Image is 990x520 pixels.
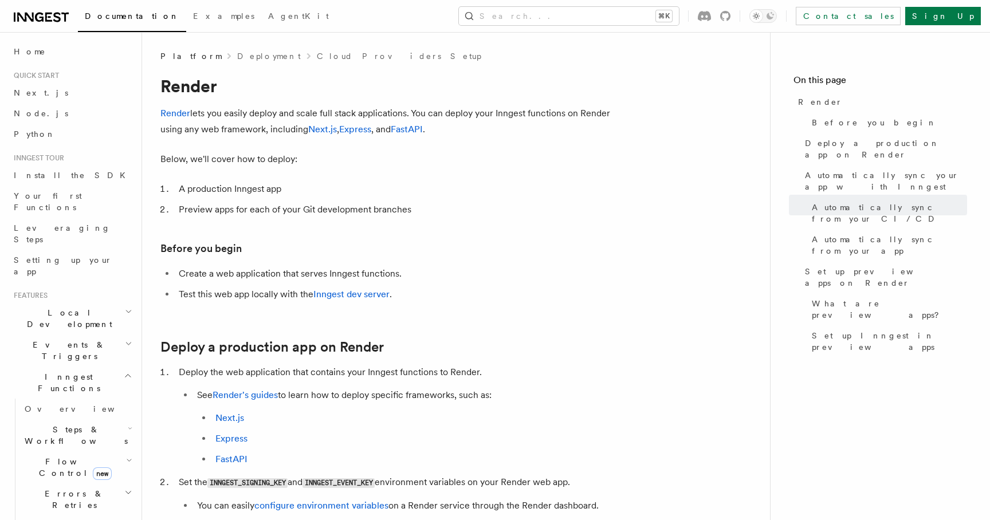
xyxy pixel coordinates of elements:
[9,124,135,144] a: Python
[9,291,48,300] span: Features
[160,105,619,137] p: lets you easily deploy and scale full stack applications. You can deploy your Inngest functions o...
[20,483,135,515] button: Errors & Retries
[9,186,135,218] a: Your first Functions
[9,367,135,399] button: Inngest Functions
[793,73,967,92] h4: On this page
[9,339,125,362] span: Events & Triggers
[9,71,59,80] span: Quick start
[9,302,135,334] button: Local Development
[793,92,967,112] a: Render
[800,133,967,165] a: Deploy a production app on Render
[14,109,68,118] span: Node.js
[215,454,247,464] a: FastAPI
[160,108,190,119] a: Render
[805,266,967,289] span: Set up preview apps on Render
[20,419,135,451] button: Steps & Workflows
[194,498,619,514] li: You can easily on a Render service through the Render dashboard.
[807,197,967,229] a: Automatically sync from your CI/CD
[14,255,112,276] span: Setting up your app
[14,46,46,57] span: Home
[812,234,967,257] span: Automatically sync from your app
[20,451,135,483] button: Flow Controlnew
[798,96,843,108] span: Render
[14,88,68,97] span: Next.js
[9,165,135,186] a: Install the SDK
[186,3,261,31] a: Examples
[905,7,981,25] a: Sign Up
[9,334,135,367] button: Events & Triggers
[317,50,481,62] a: Cloud Providers Setup
[20,399,135,419] a: Overview
[20,424,128,447] span: Steps & Workflows
[207,478,288,488] code: INNGEST_SIGNING_KEY
[800,165,967,197] a: Automatically sync your app with Inngest
[194,387,619,467] li: See to learn how to deploy specific frameworks, such as:
[20,456,126,479] span: Flow Control
[9,218,135,250] a: Leveraging Steps
[175,202,619,218] li: Preview apps for each of your Git development branches
[14,223,111,244] span: Leveraging Steps
[175,364,619,467] li: Deploy the web application that contains your Inngest functions to Render.
[807,229,967,261] a: Automatically sync from your app
[302,478,375,488] code: INNGEST_EVENT_KEY
[175,266,619,282] li: Create a web application that serves Inngest functions.
[805,170,967,192] span: Automatically sync your app with Inngest
[9,250,135,282] a: Setting up your app
[9,82,135,103] a: Next.js
[25,404,143,413] span: Overview
[796,7,901,25] a: Contact sales
[14,191,82,212] span: Your first Functions
[805,137,967,160] span: Deploy a production app on Render
[812,330,967,353] span: Set up Inngest in preview apps
[9,41,135,62] a: Home
[749,9,777,23] button: Toggle dark mode
[339,124,371,135] a: Express
[313,289,390,300] a: Inngest dev server
[812,202,967,224] span: Automatically sync from your CI/CD
[93,467,112,480] span: new
[160,76,619,96] h1: Render
[160,241,242,257] a: Before you begin
[656,10,672,22] kbd: ⌘K
[807,112,967,133] a: Before you begin
[14,129,56,139] span: Python
[268,11,329,21] span: AgentKit
[160,339,384,355] a: Deploy a production app on Render
[14,171,132,180] span: Install the SDK
[78,3,186,32] a: Documentation
[459,7,679,25] button: Search...⌘K
[254,500,388,511] a: configure environment variables
[261,3,336,31] a: AgentKit
[175,181,619,197] li: A production Inngest app
[812,298,967,321] span: What are preview apps?
[160,151,619,167] p: Below, we'll cover how to deploy:
[237,50,301,62] a: Deployment
[215,433,247,444] a: Express
[213,389,278,400] a: Render's guides
[9,103,135,124] a: Node.js
[807,293,967,325] a: What are preview apps?
[215,412,244,423] a: Next.js
[160,50,221,62] span: Platform
[20,488,124,511] span: Errors & Retries
[9,371,124,394] span: Inngest Functions
[800,261,967,293] a: Set up preview apps on Render
[391,124,423,135] a: FastAPI
[9,307,125,330] span: Local Development
[9,153,64,163] span: Inngest tour
[308,124,337,135] a: Next.js
[807,325,967,357] a: Set up Inngest in preview apps
[812,117,937,128] span: Before you begin
[175,286,619,302] li: Test this web app locally with the .
[85,11,179,21] span: Documentation
[193,11,254,21] span: Examples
